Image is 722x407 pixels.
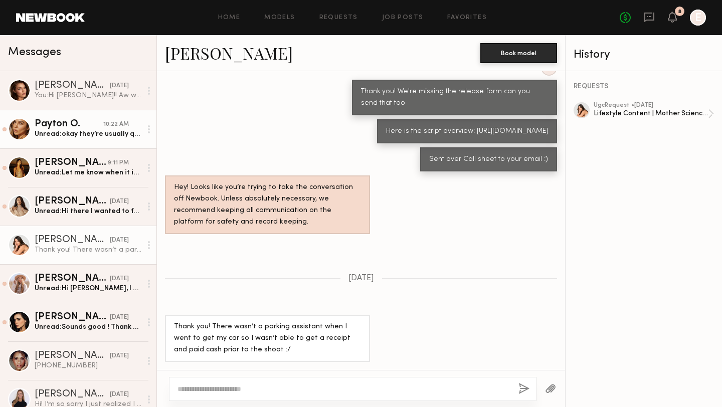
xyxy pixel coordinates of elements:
[218,15,241,21] a: Home
[165,42,293,64] a: [PERSON_NAME]
[319,15,358,21] a: Requests
[35,91,141,100] div: You: Hi [PERSON_NAME]!! Aw wow thank you so much will review and get back to you if there are any...
[35,119,103,129] div: Payton O.
[103,120,129,129] div: 10:22 AM
[110,351,129,361] div: [DATE]
[35,168,141,177] div: Unread: Let me know when it is shipped!
[264,15,295,21] a: Models
[110,274,129,284] div: [DATE]
[110,197,129,207] div: [DATE]
[429,154,548,165] div: Sent over Call sheet to your email :)
[480,43,557,63] button: Book model
[110,390,129,399] div: [DATE]
[361,86,548,109] div: Thank you! We're missing the release form can you send that too
[35,322,141,332] div: Unread: Sounds good ! Thank you :)
[35,312,110,322] div: [PERSON_NAME]
[174,182,361,228] div: Hey! Looks like you’re trying to take the conversation off Newbook. Unless absolutely necessary, ...
[594,109,708,118] div: Lifestyle Content | Mother Science, Molecular Genesis
[110,236,129,245] div: [DATE]
[690,10,706,26] a: E
[35,284,141,293] div: Unread: Hi [PERSON_NAME], I had a great time meeting you [DATE]! Just wanted to know if there was...
[35,361,141,370] div: [PHONE_NUMBER]
[35,389,110,399] div: [PERSON_NAME]
[678,9,681,15] div: 8
[35,235,110,245] div: [PERSON_NAME]
[480,48,557,57] a: Book model
[35,351,110,361] div: [PERSON_NAME]
[110,313,129,322] div: [DATE]
[35,245,141,255] div: Thank you! There wasn’t a parking assistant when I went to get my car so I wasn’t able to get a r...
[348,274,374,283] span: [DATE]
[447,15,487,21] a: Favorites
[35,196,110,207] div: [PERSON_NAME]
[174,321,361,356] div: Thank you! There wasn’t a parking assistant when I went to get my car so I wasn’t able to get a r...
[35,207,141,216] div: Unread: Hi there I wanted to follow up
[35,158,108,168] div: [PERSON_NAME]
[382,15,424,21] a: Job Posts
[574,83,714,90] div: REQUESTS
[108,158,129,168] div: 9:11 PM
[8,47,61,58] span: Messages
[35,274,110,284] div: [PERSON_NAME]
[574,49,714,61] div: History
[35,129,141,139] div: Unread: okay they’re usually quick to respond so I just sent them a message and they should be re...
[594,102,708,109] div: ugc Request • [DATE]
[35,81,110,91] div: [PERSON_NAME]
[110,81,129,91] div: [DATE]
[386,126,548,137] div: Here is the script overview: [URL][DOMAIN_NAME]
[594,102,714,125] a: ugcRequest •[DATE]Lifestyle Content | Mother Science, Molecular Genesis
